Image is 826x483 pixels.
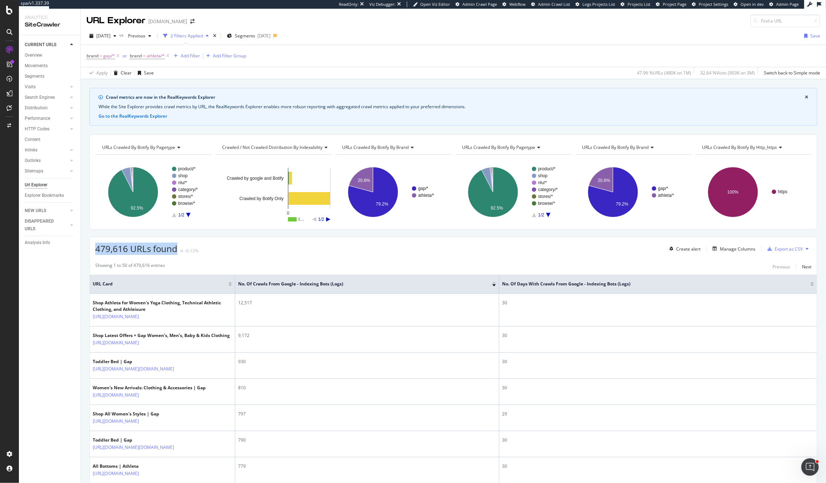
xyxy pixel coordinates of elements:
div: times [212,32,218,40]
div: Clear [121,70,132,76]
text: gap/* [658,186,668,191]
button: Next [802,262,811,271]
button: Switch back to Simple mode [761,67,820,79]
a: Inlinks [25,146,68,154]
span: 2025 Jan. 29th [96,33,111,39]
div: URL Explorer [87,15,145,27]
div: Explorer Bookmarks [25,192,64,199]
text: product/* [538,166,556,171]
a: Url Explorer [25,181,75,189]
a: Sitemaps [25,167,68,175]
div: Women's New Arrivals: Clothing & Accessories | Gap [93,385,206,391]
h4: URLs Crawled By Botify By http_https [701,142,805,153]
div: Next [802,264,811,270]
span: Segments [235,33,255,39]
text: 20.8% [358,178,370,183]
button: Export as CSV [765,243,803,255]
a: Segments [25,73,75,80]
div: 30 [502,332,814,339]
span: vs [119,32,125,38]
a: Project Page [656,1,686,7]
text: shop [178,173,188,178]
a: Explorer Bookmarks [25,192,75,199]
a: Logs Projects List [576,1,615,7]
svg: A chart. [95,161,210,224]
text: product/* [178,166,196,171]
div: 30 [502,385,814,391]
a: [URL][DOMAIN_NAME][DOMAIN_NAME] [93,444,174,451]
text: browse/* [538,201,555,206]
span: Open Viz Editor [420,1,450,7]
span: URLs Crawled By Botify By pagetype [462,144,535,150]
span: = [143,53,145,59]
a: Admin Crawl List [531,1,570,7]
div: Distribution [25,104,48,112]
text: 1/2 [178,212,184,218]
div: 30 [502,437,814,443]
div: Content [25,136,40,143]
div: Crawl metrics are now in the RealKeywords Explorer [106,94,805,101]
a: [URL][DOMAIN_NAME] [93,339,139,346]
text: browse/* [178,201,195,206]
div: 30 [502,358,814,365]
text: I… [298,217,304,222]
text: shop [538,173,548,178]
div: Toddler Bed | Gap [93,358,198,365]
button: Previous [773,262,790,271]
div: Showing 1 to 50 of 479,616 entries [95,262,165,271]
a: Overview [25,52,75,59]
div: Analytics [25,15,75,21]
div: Shop All Women's Styles | Gap [93,411,163,417]
text: athleta/* [418,193,434,198]
div: [DATE] [257,33,270,39]
div: Manage Columns [720,246,755,252]
a: NEW URLS [25,207,68,215]
div: Switch back to Simple mode [764,70,820,76]
button: Create alert [666,243,701,255]
span: Open in dev [741,1,764,7]
text: stores/* [178,194,193,199]
a: Performance [25,115,68,122]
a: Webflow [502,1,526,7]
a: Visits [25,83,68,91]
div: A chart. [575,161,690,224]
text: Crawled by Botify Only [240,196,284,201]
div: 9,172 [238,332,496,339]
div: arrow-right-arrow-left [190,19,195,24]
button: or [123,52,127,59]
span: URLs Crawled By Botify By pagetype [102,144,175,150]
button: Add Filter [171,52,200,60]
div: 810 [238,385,496,391]
div: Performance [25,115,50,122]
a: CURRENT URLS [25,41,68,49]
svg: A chart. [695,161,810,224]
button: Segments[DATE] [224,30,273,42]
div: -0.13% [185,248,199,254]
a: [URL][DOMAIN_NAME] [93,418,139,425]
text: 1/2 [538,212,544,218]
div: Add Filter Group [213,53,246,59]
div: Apply [96,70,108,76]
svg: A chart. [215,161,330,224]
button: Add Filter Group [203,52,246,60]
h4: Crawled / Not Crawled Distribution By Indexability [221,142,333,153]
text: 1/2 [318,217,324,222]
div: Visits [25,83,36,91]
div: HTTP Codes [25,125,49,133]
span: URLs Crawled By Botify By brand [342,144,409,150]
div: 2 Filters Applied [171,33,203,39]
text: 0 [287,211,289,216]
span: Webflow [509,1,526,7]
text: category/* [178,187,198,192]
a: Open Viz Editor [413,1,450,7]
span: Project Settings [699,1,728,7]
div: A chart. [335,161,450,224]
div: Save [810,33,820,39]
span: URLs Crawled By Botify By http_https [702,144,777,150]
button: [DATE] [87,30,119,42]
div: All Bottoms | Athleta [93,463,163,470]
div: NEW URLS [25,207,46,215]
div: Search Engines [25,94,55,101]
div: Overview [25,52,42,59]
